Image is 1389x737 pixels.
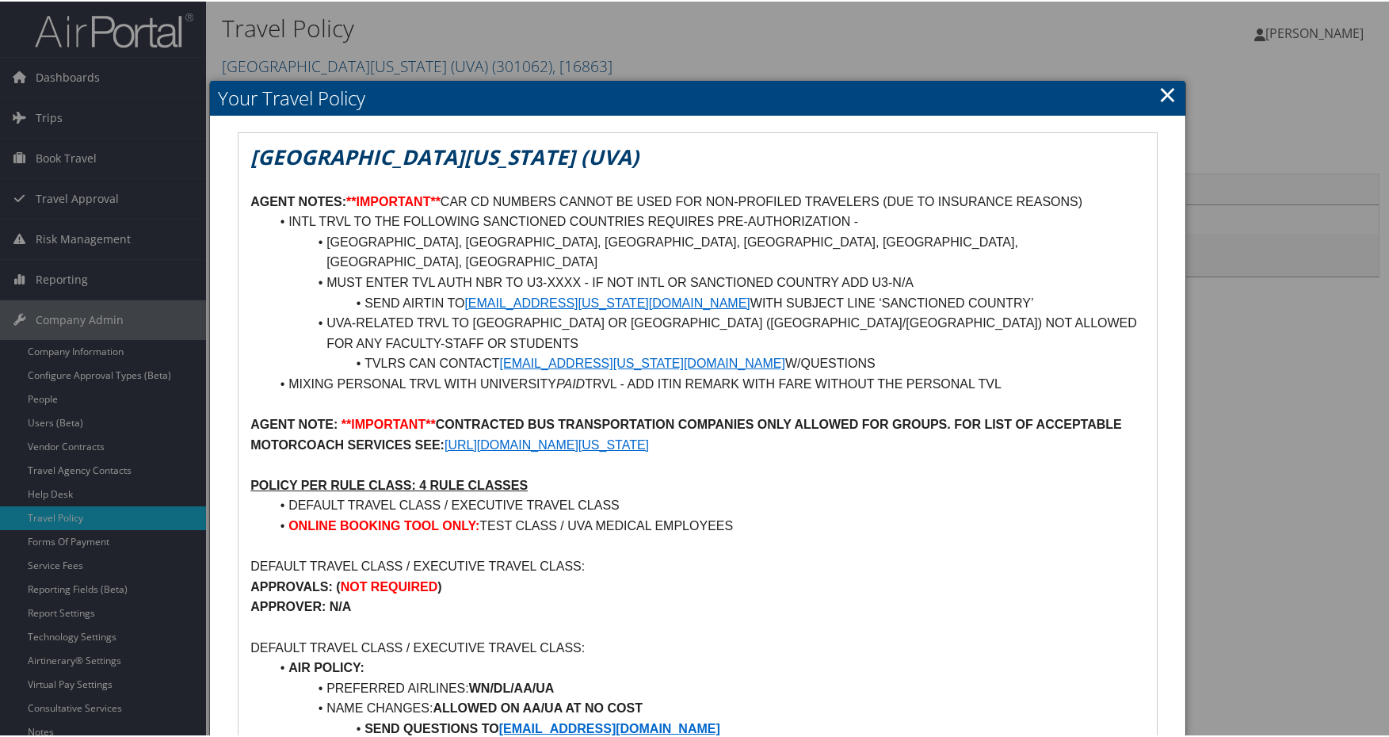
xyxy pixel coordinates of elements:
li: INTL TRVL TO THE FOLLOWING SANCTIONED COUNTRIES REQUIRES PRE-AUTHORIZATION - [269,210,1145,231]
li: PREFERRED AIRLINES: [269,677,1145,697]
p: DEFAULT TRAVEL CLASS / EXECUTIVE TRAVEL CLASS: [250,636,1145,657]
p: CAR CD NUMBERS CANNOT BE USED FOR NON-PROFILED TRAVELERS (DUE TO INSURANCE REASONS) [250,190,1145,211]
a: [EMAIL_ADDRESS][US_STATE][DOMAIN_NAME] [464,295,750,308]
a: [EMAIL_ADDRESS][DOMAIN_NAME] [499,720,720,734]
strong: NOT REQUIRED [341,579,438,592]
em: [GEOGRAPHIC_DATA][US_STATE] (UVA) [250,141,639,170]
li: UVA-RELATED TRVL TO [GEOGRAPHIC_DATA] OR [GEOGRAPHIC_DATA] ([GEOGRAPHIC_DATA]/[GEOGRAPHIC_DATA]) ... [269,311,1145,352]
li: NAME CHANGES: [269,697,1145,717]
strong: ALLOWED ON AA/UA AT NO COST [433,700,643,713]
p: DEFAULT TRAVEL CLASS / EXECUTIVE TRAVEL CLASS: [250,555,1145,575]
a: [URL][DOMAIN_NAME][US_STATE] [445,437,649,450]
strong: SEND QUESTIONS TO [364,720,499,734]
li: MUST ENTER TVL AUTH NBR TO U3-XXXX - IF NOT INTL OR SANCTIONED COUNTRY ADD U3-N/A [269,271,1145,292]
strong: AIR POLICY: [288,659,364,673]
li: [GEOGRAPHIC_DATA], [GEOGRAPHIC_DATA], [GEOGRAPHIC_DATA], [GEOGRAPHIC_DATA], [GEOGRAPHIC_DATA], [G... [269,231,1145,271]
li: TEST CLASS / UVA MEDICAL EMPLOYEES [269,514,1145,535]
strong: AGENT NOTE: [250,416,338,430]
em: PAID [556,376,585,389]
a: [EMAIL_ADDRESS][US_STATE][DOMAIN_NAME] [500,355,785,368]
u: POLICY PER RULE CLASS: 4 RULE CLASSES [250,477,528,491]
li: MIXING PERSONAL TRVL WITH UNIVERSITY TRVL - ADD ITIN REMARK WITH FARE WITHOUT THE PERSONAL TVL [269,372,1145,393]
strong: ) [437,579,441,592]
strong: CONTRACTED BUS TRANSPORTATION COMPANIES ONLY ALLOWED FOR GROUPS. FOR LIST OF ACCEPTABLE MOTORCOAC... [250,416,1125,450]
strong: APPROVALS: ( [250,579,340,592]
li: TVLRS CAN CONTACT W/QUESTIONS [269,352,1145,372]
a: Close [1158,77,1177,109]
h2: Your Travel Policy [210,79,1185,114]
li: SEND AIRTIN TO WITH SUBJECT LINE ‘SANCTIONED COUNTRY’ [269,292,1145,312]
strong: APPROVER: N/A [250,598,351,612]
li: DEFAULT TRAVEL CLASS / EXECUTIVE TRAVEL CLASS [269,494,1145,514]
strong: ONLINE BOOKING TOOL ONLY: [288,517,479,531]
strong: AGENT NOTES: [250,193,346,207]
strong: WN/DL/AA/UA [469,680,555,693]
